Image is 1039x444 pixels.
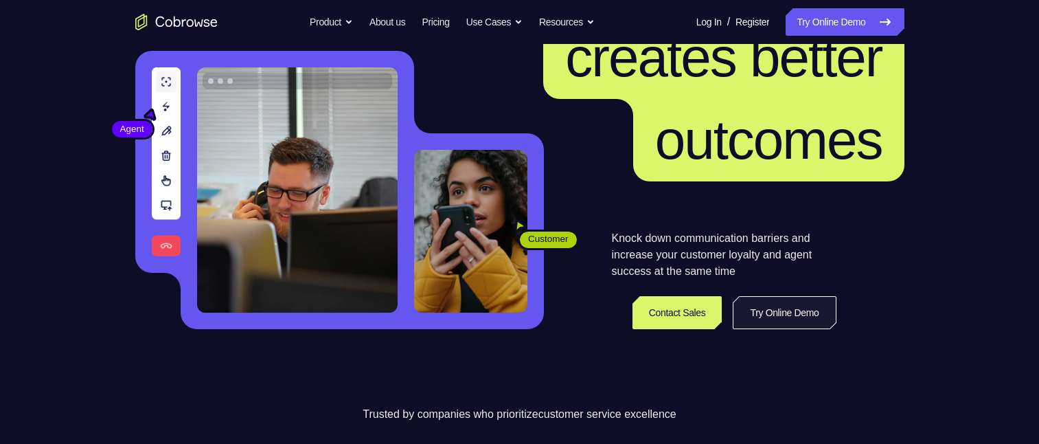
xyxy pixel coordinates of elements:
p: Knock down communication barriers and increase your customer loyalty and agent success at the sam... [612,230,836,280]
img: A customer holding their phone [414,150,527,313]
a: Try Online Demo [733,296,836,329]
span: / [727,14,730,30]
a: Contact Sales [632,296,722,329]
button: Product [310,8,353,36]
span: outcomes [655,109,882,170]
a: About us [369,8,405,36]
img: A customer support agent talking on the phone [197,67,398,313]
button: Use Cases [466,8,523,36]
a: Pricing [422,8,449,36]
a: Go to the home page [135,14,218,30]
span: customer service excellence [538,408,676,420]
a: Log In [696,8,722,36]
button: Resources [539,8,595,36]
a: Try Online Demo [786,8,904,36]
span: creates better [565,27,882,88]
a: Register [735,8,769,36]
